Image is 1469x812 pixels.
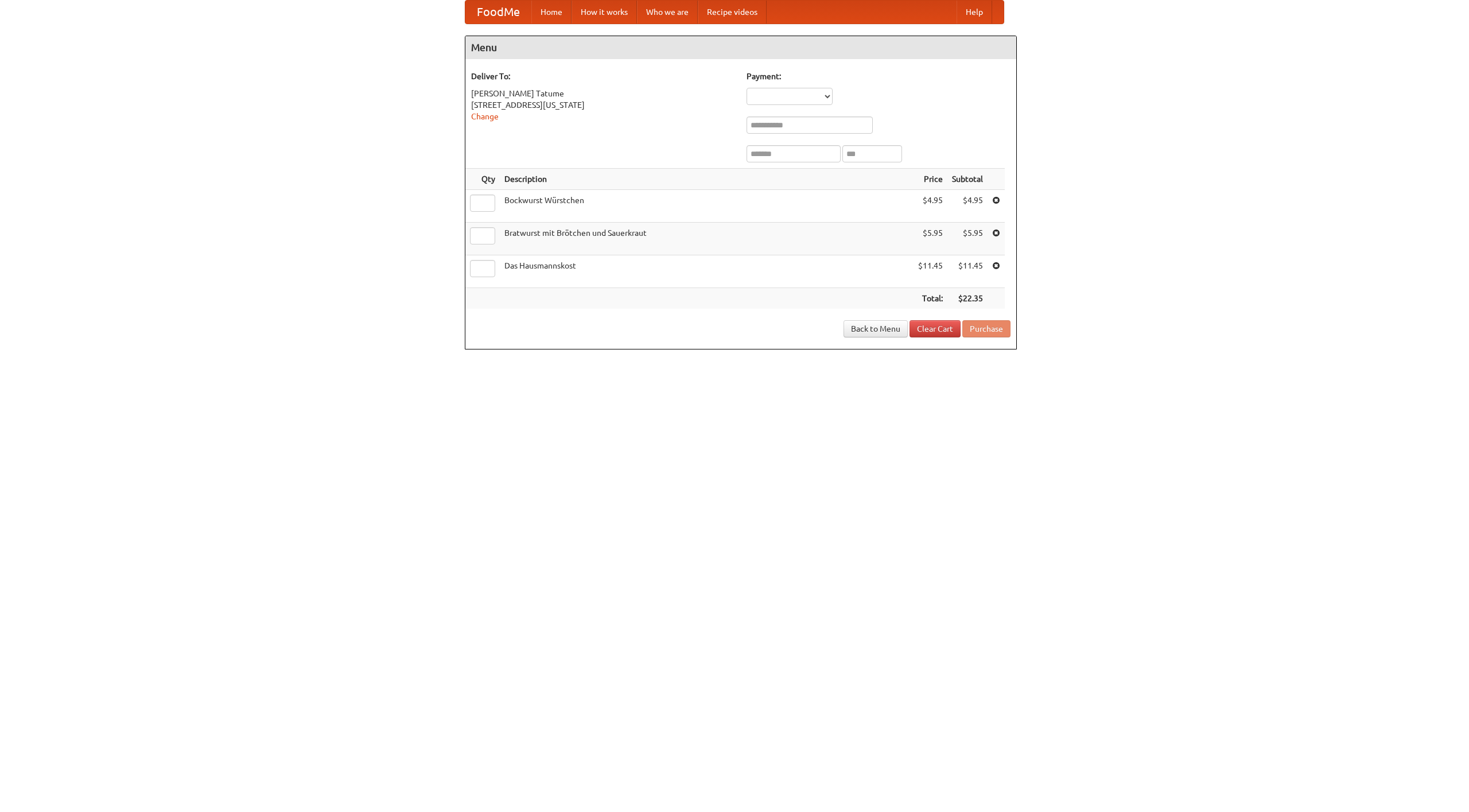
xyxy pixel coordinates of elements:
[747,71,1011,82] h5: Payment:
[914,223,947,255] td: $5.95
[914,169,947,190] th: Price
[698,1,767,24] a: Recipe videos
[572,1,637,24] a: How it works
[910,320,961,337] a: Clear Cart
[500,223,914,255] td: Bratwurst mit Brötchen und Sauerkraut
[947,169,988,190] th: Subtotal
[957,1,992,24] a: Help
[947,223,988,255] td: $5.95
[947,255,988,288] td: $11.45
[637,1,698,24] a: Who we are
[914,255,947,288] td: $11.45
[947,190,988,223] td: $4.95
[471,99,735,111] div: [STREET_ADDRESS][US_STATE]
[844,320,908,337] a: Back to Menu
[500,169,914,190] th: Description
[471,88,735,99] div: [PERSON_NAME] Tatume
[471,71,735,82] h5: Deliver To:
[962,320,1011,337] button: Purchase
[471,112,499,121] a: Change
[500,190,914,223] td: Bockwurst Würstchen
[914,190,947,223] td: $4.95
[465,169,500,190] th: Qty
[465,36,1016,59] h4: Menu
[947,288,988,309] th: $22.35
[914,288,947,309] th: Total:
[531,1,572,24] a: Home
[500,255,914,288] td: Das Hausmannskost
[465,1,531,24] a: FoodMe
